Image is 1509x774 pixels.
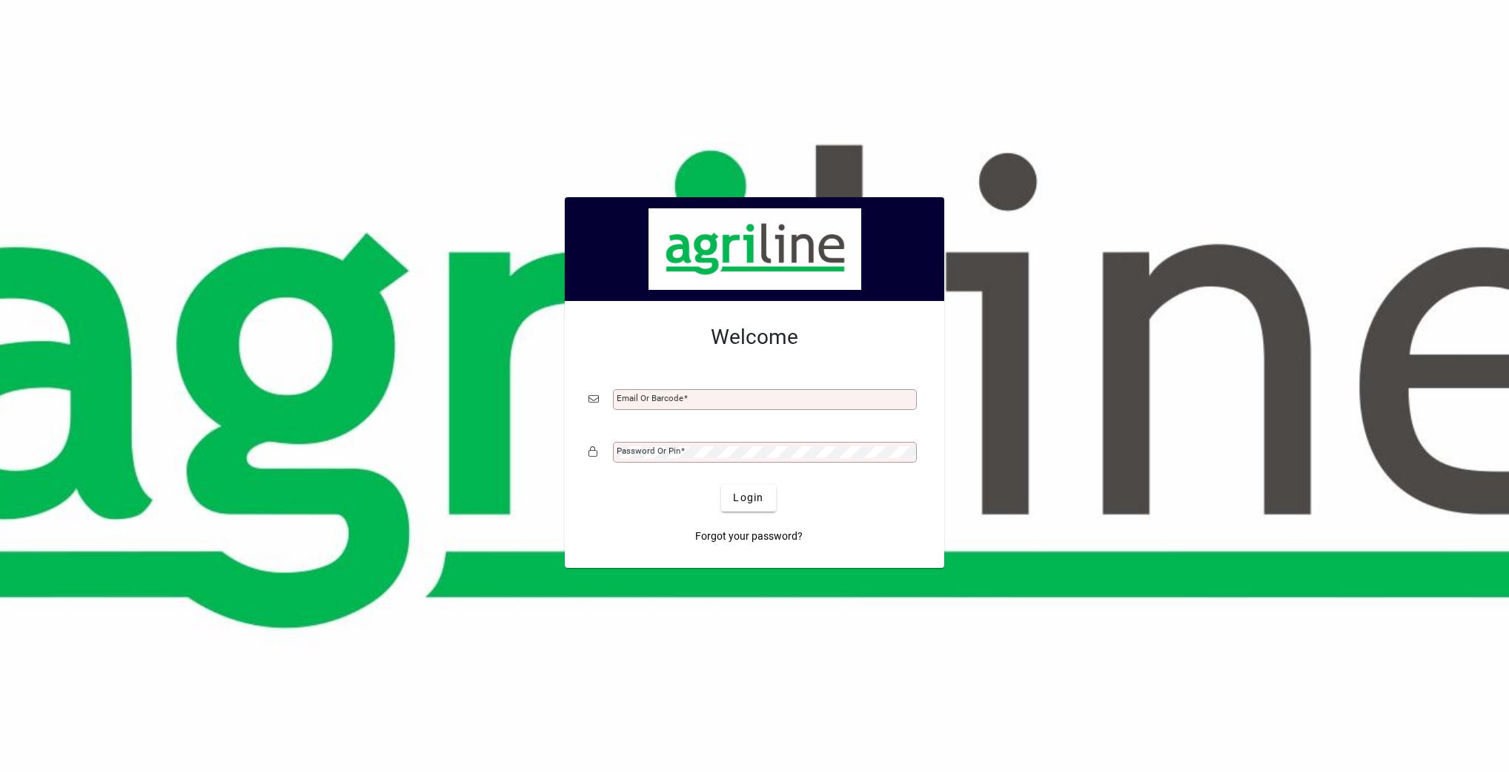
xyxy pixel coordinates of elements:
[695,529,803,544] span: Forgot your password?
[721,485,775,512] button: Login
[689,523,809,550] a: Forgot your password?
[588,325,921,350] h2: Welcome
[733,490,763,506] span: Login
[617,446,680,456] mat-label: Password or Pin
[617,393,683,403] mat-label: Email or Barcode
